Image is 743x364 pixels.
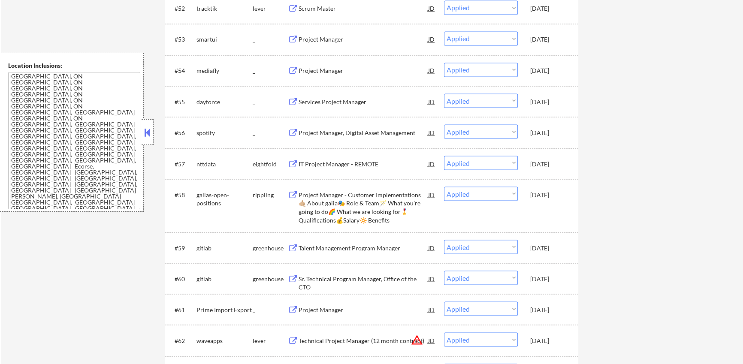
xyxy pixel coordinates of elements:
div: lever [253,4,288,13]
div: _ [253,66,288,75]
div: JD [427,332,436,348]
div: Project Manager, Digital Asset Management [299,128,428,137]
div: Services Project Manager [299,97,428,106]
div: #53 [175,35,190,44]
div: [DATE] [530,305,568,314]
div: eightfold [253,159,288,168]
div: nttdata [196,159,253,168]
div: lever [253,336,288,345]
div: waveapps [196,336,253,345]
div: #55 [175,97,190,106]
div: JD [427,0,436,16]
div: JD [427,271,436,286]
div: Location Inclusions: [8,61,140,70]
div: _ [253,35,288,44]
div: tracktik [196,4,253,13]
div: #52 [175,4,190,13]
div: Project Manager - Customer Implementations🤙🏼 About gaiia🎭 Role & Team🪄 What you’re going to do🌈 W... [299,190,428,224]
div: rippling [253,190,288,199]
div: _ [253,128,288,137]
div: JD [427,31,436,47]
div: [DATE] [530,35,568,44]
div: _ [253,305,288,314]
div: [DATE] [530,66,568,75]
div: [DATE] [530,159,568,168]
div: smartui [196,35,253,44]
div: [DATE] [530,190,568,199]
div: Project Manager [299,66,428,75]
div: JD [427,301,436,317]
div: #60 [175,274,190,283]
div: Technical Project Manager (12 month contract) [299,336,428,345]
div: dayforce [196,97,253,106]
div: Sr. Technical Program Manager, Office of the CTO [299,274,428,291]
div: spotify [196,128,253,137]
div: JD [427,124,436,140]
div: JD [427,156,436,171]
div: Talent Management Program Manager [299,244,428,252]
div: #56 [175,128,190,137]
div: greenhouse [253,244,288,252]
div: [DATE] [530,97,568,106]
div: greenhouse [253,274,288,283]
div: mediafly [196,66,253,75]
div: [DATE] [530,336,568,345]
div: JD [427,187,436,202]
div: #62 [175,336,190,345]
div: #54 [175,66,190,75]
div: _ [253,97,288,106]
div: #57 [175,159,190,168]
div: #59 [175,244,190,252]
div: [DATE] [530,244,568,252]
div: gitlab [196,244,253,252]
div: Scrum Master [299,4,428,13]
div: Project Manager [299,305,428,314]
div: JD [427,93,436,109]
div: #58 [175,190,190,199]
div: #61 [175,305,190,314]
div: IT Project Manager - REMOTE [299,159,428,168]
div: [DATE] [530,274,568,283]
div: gaiias-open-positions [196,190,253,207]
button: warning_amber [411,334,423,346]
div: JD [427,240,436,255]
div: JD [427,63,436,78]
div: [DATE] [530,128,568,137]
div: gitlab [196,274,253,283]
div: Prime Import Export [196,305,253,314]
div: Project Manager [299,35,428,44]
div: [DATE] [530,4,568,13]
